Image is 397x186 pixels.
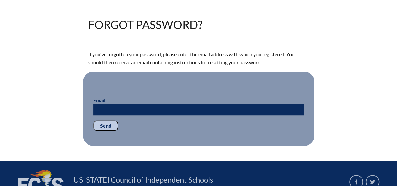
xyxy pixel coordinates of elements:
[69,175,216,185] a: [US_STATE] Council of Independent Schools
[93,97,105,103] label: Email
[88,19,202,30] h1: Forgot password?
[93,120,118,131] input: Send
[88,50,309,66] p: If you’ve forgotten your password, please enter the email address with which you registered. You ...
